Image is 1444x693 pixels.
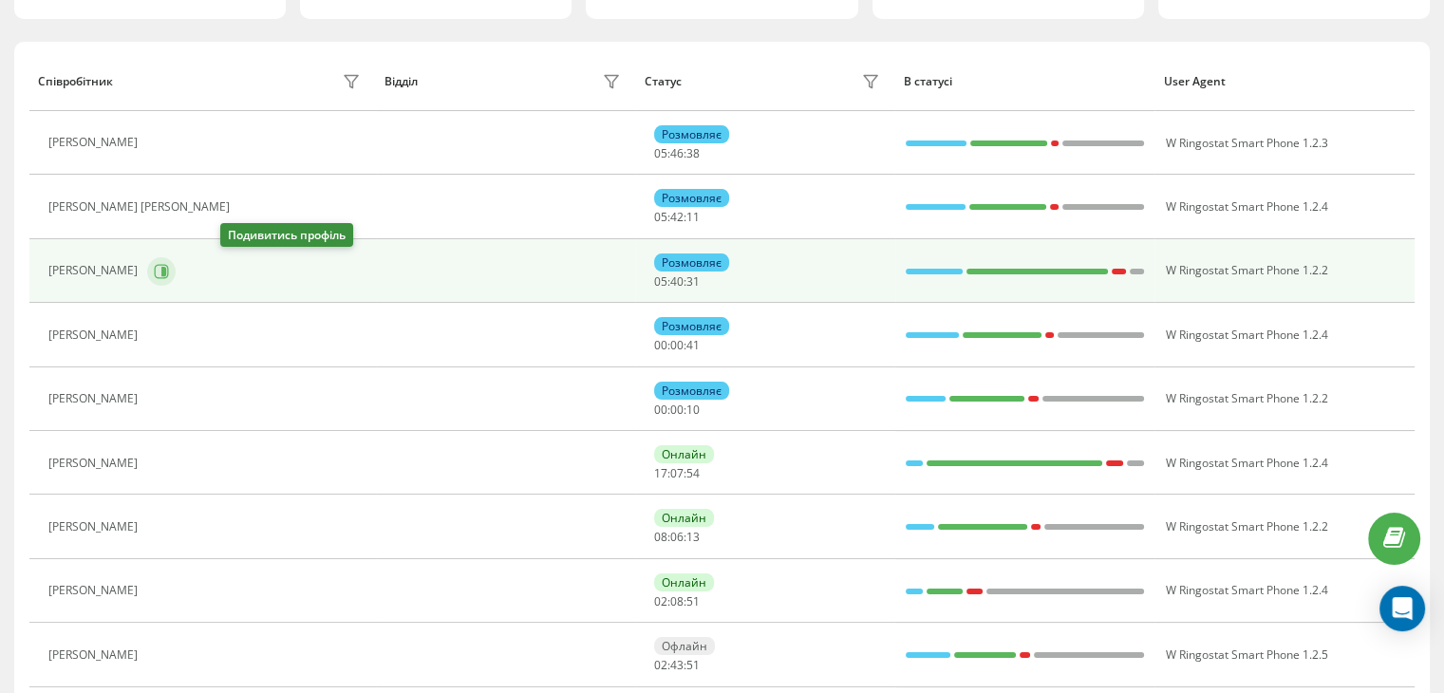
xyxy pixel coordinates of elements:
[654,637,715,655] div: Офлайн
[1165,646,1327,663] span: W Ringostat Smart Phone 1.2.5
[670,657,684,673] span: 43
[1165,518,1327,534] span: W Ringostat Smart Phone 1.2.2
[686,209,700,225] span: 11
[48,264,142,277] div: [PERSON_NAME]
[1165,455,1327,471] span: W Ringostat Smart Phone 1.2.4
[686,273,700,290] span: 31
[48,136,142,149] div: [PERSON_NAME]
[654,593,667,609] span: 02
[670,209,684,225] span: 42
[654,209,667,225] span: 05
[1165,582,1327,598] span: W Ringostat Smart Phone 1.2.4
[654,659,700,672] div: : :
[670,402,684,418] span: 00
[654,445,714,463] div: Онлайн
[1165,262,1327,278] span: W Ringostat Smart Phone 1.2.2
[1165,390,1327,406] span: W Ringostat Smart Phone 1.2.2
[220,223,353,247] div: Подивитись профіль
[654,402,667,418] span: 00
[670,145,684,161] span: 46
[654,467,700,480] div: : :
[654,509,714,527] div: Онлайн
[654,147,700,160] div: : :
[654,573,714,591] div: Онлайн
[686,337,700,353] span: 41
[654,382,729,400] div: Розмовляє
[654,531,700,544] div: : :
[670,593,684,609] span: 08
[654,145,667,161] span: 05
[384,75,418,88] div: Відділ
[654,253,729,272] div: Розмовляє
[1165,135,1327,151] span: W Ringostat Smart Phone 1.2.3
[654,337,667,353] span: 00
[48,584,142,597] div: [PERSON_NAME]
[654,211,700,224] div: : :
[48,648,142,662] div: [PERSON_NAME]
[686,465,700,481] span: 54
[48,457,142,470] div: [PERSON_NAME]
[48,520,142,534] div: [PERSON_NAME]
[904,75,1146,88] div: В статусі
[654,317,729,335] div: Розмовляє
[48,392,142,405] div: [PERSON_NAME]
[670,529,684,545] span: 06
[654,275,700,289] div: : :
[654,595,700,609] div: : :
[654,529,667,545] span: 08
[670,273,684,290] span: 40
[654,189,729,207] div: Розмовляє
[654,125,729,143] div: Розмовляє
[1164,75,1406,88] div: User Agent
[48,200,234,214] div: [PERSON_NAME] [PERSON_NAME]
[38,75,113,88] div: Співробітник
[1165,327,1327,343] span: W Ringostat Smart Phone 1.2.4
[654,465,667,481] span: 17
[48,328,142,342] div: [PERSON_NAME]
[686,593,700,609] span: 51
[670,465,684,481] span: 07
[654,273,667,290] span: 05
[670,337,684,353] span: 00
[645,75,682,88] div: Статус
[686,657,700,673] span: 51
[1379,586,1425,631] div: Open Intercom Messenger
[654,339,700,352] div: : :
[654,657,667,673] span: 02
[686,145,700,161] span: 38
[686,529,700,545] span: 13
[654,403,700,417] div: : :
[1165,198,1327,215] span: W Ringostat Smart Phone 1.2.4
[686,402,700,418] span: 10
